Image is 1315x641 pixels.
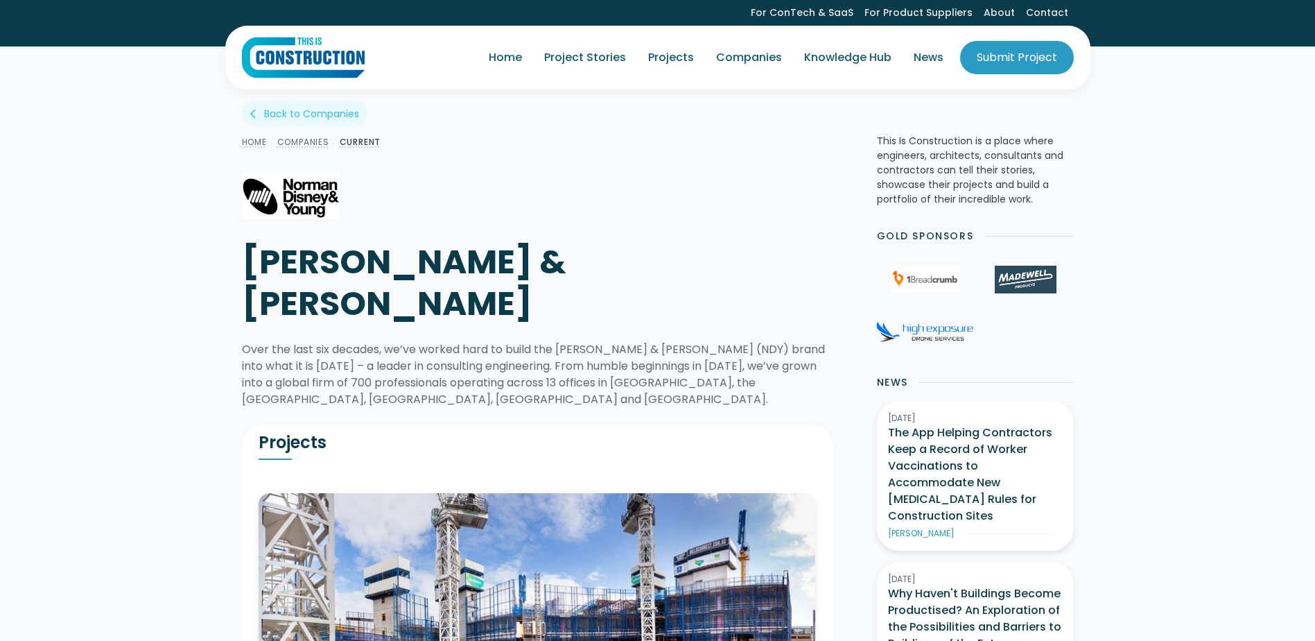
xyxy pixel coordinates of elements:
[242,241,668,325] h1: [PERSON_NAME] & [PERSON_NAME]
[888,527,955,540] div: [PERSON_NAME]
[876,321,973,342] img: High Exposure
[793,38,903,77] a: Knowledge Hub
[877,375,908,390] h2: News
[277,136,329,148] a: Companies
[242,101,367,126] a: arrow_back_iosBack to Companies
[533,38,637,77] a: Project Stories
[242,37,365,78] a: home
[340,136,381,148] a: Current
[705,38,793,77] a: Companies
[888,573,1063,586] div: [DATE]
[877,229,974,243] h2: Gold Sponsors
[242,136,267,148] a: Home
[995,266,1056,293] img: Madewell Products
[242,173,339,219] img: Norman Disney & Young
[264,107,359,121] div: Back to Companies
[890,266,959,293] img: 1Breadcrumb
[267,134,277,151] div: /
[259,432,537,453] h2: Projects
[977,49,1057,66] div: Submit Project
[329,134,340,151] div: /
[877,134,1074,207] p: This Is Construction is a place where engineers, architects, consultants and contractors can tell...
[250,107,261,121] div: arrow_back_ios
[888,425,1063,524] h3: The App Helping Contractors Keep a Record of Worker Vaccinations to Accommodate New [MEDICAL_DATA...
[888,412,1063,425] div: [DATE]
[478,38,533,77] a: Home
[242,341,833,408] div: Over the last six decades, we’ve worked hard to build the [PERSON_NAME] & [PERSON_NAME] (NDY) bra...
[242,37,365,78] img: This Is Construction Logo
[903,38,955,77] a: News
[877,401,1074,551] a: [DATE]The App Helping Contractors Keep a Record of Worker Vaccinations to Accommodate New [MEDICA...
[637,38,705,77] a: Projects
[960,41,1074,74] a: Submit Project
